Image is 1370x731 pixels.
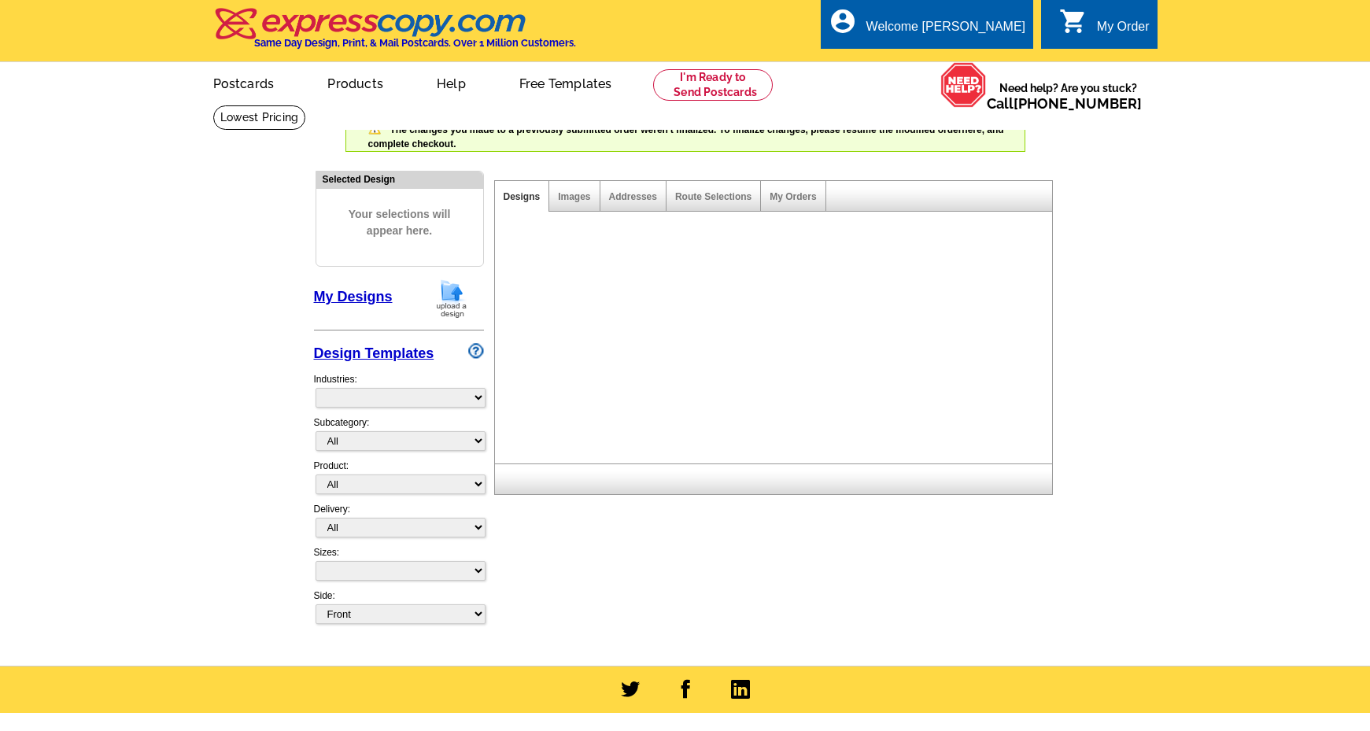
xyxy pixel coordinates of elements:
[314,502,484,545] div: Delivery:
[314,289,393,305] a: My Designs
[987,95,1142,112] span: Call
[1059,17,1150,37] a: shopping_cart My Order
[829,7,857,35] i: account_circle
[314,415,484,459] div: Subcategory:
[940,62,987,108] img: help
[412,64,491,101] a: Help
[770,191,816,202] a: My Orders
[558,191,590,202] a: Images
[609,191,657,202] a: Addresses
[314,364,484,415] div: Industries:
[314,545,484,589] div: Sizes:
[1059,7,1088,35] i: shopping_cart
[431,279,472,319] img: upload-design
[675,191,751,202] a: Route Selections
[328,190,471,255] span: Your selections will appear here.
[316,172,483,186] div: Selected Design
[987,80,1150,112] span: Need help? Are you stuck?
[1097,20,1150,42] div: My Order
[314,589,484,626] div: Side:
[1014,95,1142,112] a: [PHONE_NUMBER]
[504,191,541,202] a: Designs
[188,64,300,101] a: Postcards
[866,20,1025,42] div: Welcome [PERSON_NAME]
[314,345,434,361] a: Design Templates
[213,19,576,49] a: Same Day Design, Print, & Mail Postcards. Over 1 Million Customers.
[962,124,981,135] a: here
[254,37,576,49] h4: Same Day Design, Print, & Mail Postcards. Over 1 Million Customers.
[302,64,408,101] a: Products
[494,64,637,101] a: Free Templates
[468,343,484,359] img: design-wizard-help-icon.png
[314,459,484,502] div: Product:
